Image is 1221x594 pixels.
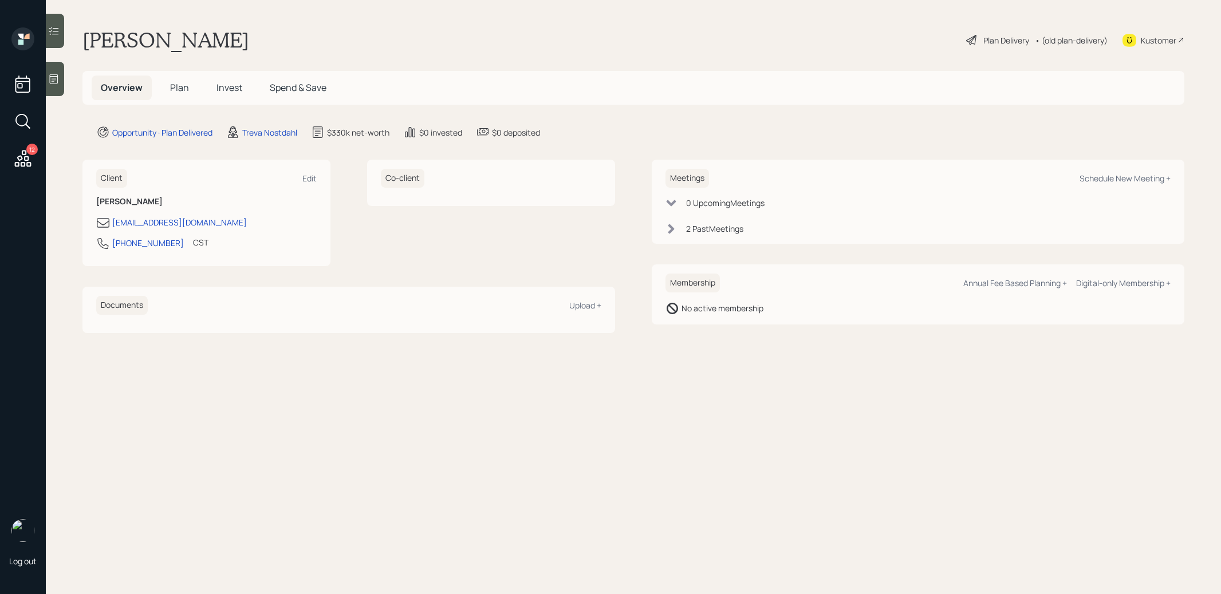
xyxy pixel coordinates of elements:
[101,81,143,94] span: Overview
[170,81,189,94] span: Plan
[112,216,247,228] div: [EMAIL_ADDRESS][DOMAIN_NAME]
[302,173,317,184] div: Edit
[682,302,763,314] div: No active membership
[11,519,34,542] img: treva-nostdahl-headshot.png
[216,81,242,94] span: Invest
[112,237,184,249] div: [PHONE_NUMBER]
[96,197,317,207] h6: [PERSON_NAME]
[419,126,462,138] div: $0 invested
[381,169,424,188] h6: Co-client
[686,223,743,235] div: 2 Past Meeting s
[96,169,127,188] h6: Client
[569,300,601,311] div: Upload +
[193,236,208,248] div: CST
[1035,34,1108,46] div: • (old plan-delivery)
[492,126,540,138] div: $0 deposited
[1076,278,1171,288] div: Digital-only Membership +
[1080,173,1171,184] div: Schedule New Meeting +
[327,126,389,138] div: $330k net-worth
[9,556,37,567] div: Log out
[26,144,38,155] div: 12
[665,274,720,292] h6: Membership
[242,126,297,138] div: Treva Nostdahl
[82,27,249,53] h1: [PERSON_NAME]
[665,169,709,188] h6: Meetings
[112,126,212,138] div: Opportunity · Plan Delivered
[983,34,1029,46] div: Plan Delivery
[1141,34,1176,46] div: Kustomer
[963,278,1067,288] div: Annual Fee Based Planning +
[686,197,765,209] div: 0 Upcoming Meeting s
[270,81,326,94] span: Spend & Save
[96,296,148,315] h6: Documents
